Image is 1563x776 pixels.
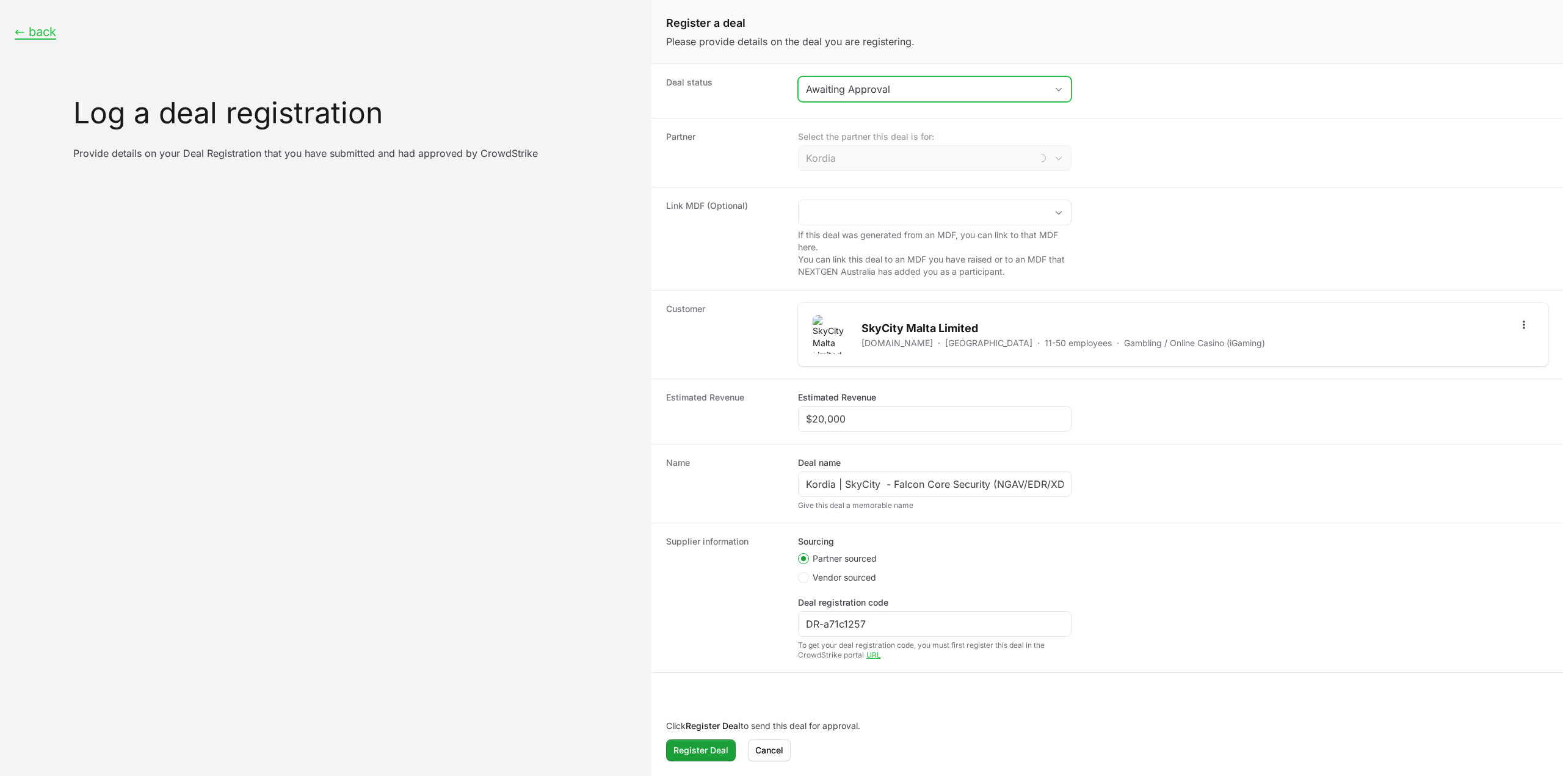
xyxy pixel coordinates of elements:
label: Estimated Revenue [798,391,876,404]
span: Register Deal [673,743,728,758]
input: Loading... [799,146,1032,170]
span: Vendor sourced [813,571,876,584]
dt: Name [666,457,783,510]
dt: Deal status [666,76,783,106]
span: · [1117,337,1119,349]
span: Partner sourced [813,553,877,565]
legend: Sourcing [798,535,834,548]
button: Open options [1514,315,1534,335]
div: Awaiting Approval [806,82,1046,96]
p: Please provide details on the deal you are registering. [666,34,1548,49]
h2: SkyCity Malta Limited [861,320,1265,337]
dt: Partner [666,131,783,175]
p: Click to send this deal for approval. [666,720,1548,732]
button: Awaiting Approval [799,77,1071,101]
a: [DOMAIN_NAME] [861,337,933,349]
button: ← back [15,24,56,40]
span: · [938,337,940,349]
span: Cancel [755,743,783,758]
img: SkyCity Malta Limited [813,315,852,354]
p: 11-50 employees [1045,337,1112,349]
p: If this deal was generated from an MDF, you can link to that MDF here. You can link this deal to ... [798,229,1072,278]
label: Deal name [798,457,841,469]
span: · [1037,337,1040,349]
div: To get your deal registration code, you must first register this deal in the CrowdStrike portal [798,640,1072,660]
label: Deal registration code [798,597,888,609]
input: $ [806,412,1064,426]
p: [GEOGRAPHIC_DATA] [945,337,1032,349]
dt: Customer [666,303,783,366]
div: Open [1046,146,1071,170]
dl: Create activity form [651,64,1563,673]
b: Register Deal [686,720,741,731]
dt: Link MDF (Optional) [666,200,783,278]
div: Give this deal a memorable name [798,501,1072,510]
button: Register Deal [666,739,736,761]
button: Cancel [748,739,791,761]
dt: Estimated Revenue [666,391,783,432]
h1: Log a deal registration [73,98,637,128]
div: Open [1046,200,1071,225]
dt: Supplier information [666,535,783,660]
a: URL [866,650,881,659]
p: Gambling / Online Casino (iGaming) [1124,337,1265,349]
h1: Register a deal [666,15,1548,32]
p: Provide details on your Deal Registration that you have submitted and had approved by CrowdStrike [73,147,620,159]
label: Select the partner this deal is for: [798,131,1072,143]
